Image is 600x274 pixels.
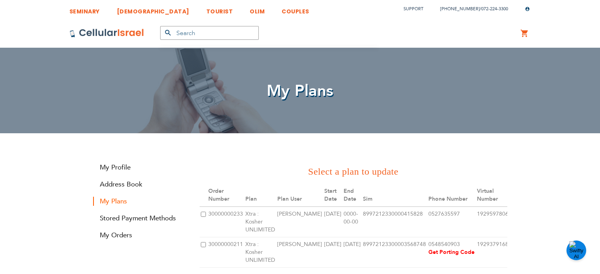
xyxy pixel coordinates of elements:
[93,197,188,206] strong: My Plans
[207,207,244,237] td: 30000000233
[276,207,323,237] td: [PERSON_NAME]
[428,248,475,256] span: Get Porting Code
[440,6,480,12] a: [PHONE_NUMBER]
[476,207,513,237] td: 19295978060
[323,237,342,267] td: [DATE]
[244,184,276,207] th: Plan
[342,184,362,207] th: End Date
[476,237,513,267] td: 19293791683
[117,2,189,17] a: [DEMOGRAPHIC_DATA]
[93,163,188,172] a: My Profile
[342,207,362,237] td: 0000-00-00
[69,28,144,38] img: Cellular Israel Logo
[362,184,427,207] th: Sim
[93,180,188,189] a: Address Book
[404,6,423,12] a: Support
[93,214,188,223] a: Stored Payment Methods
[362,207,427,237] td: 8997212330000415828
[323,207,342,237] td: [DATE]
[481,6,508,12] a: 072-224-3300
[207,237,244,267] td: 30000000211
[160,26,259,40] input: Search
[342,237,362,267] td: [DATE]
[250,2,265,17] a: OLIM
[362,237,427,267] td: 89972123300003568748
[276,237,323,267] td: [PERSON_NAME]
[476,184,513,207] th: Virtual Number
[207,184,244,207] th: Order Number
[200,165,507,178] h3: Select a plan to update
[282,2,309,17] a: COUPLES
[427,184,476,207] th: Phone Number
[93,231,188,240] a: My Orders
[244,207,276,237] td: Xtra : Kosher UNLIMITED
[323,184,342,207] th: Start Date
[206,2,233,17] a: TOURIST
[427,207,476,237] td: 0527635597
[69,2,100,17] a: SEMINARY
[427,237,476,267] td: 0548540903
[244,237,276,267] td: Xtra : Kosher UNLIMITED
[267,80,334,102] span: My Plans
[276,184,323,207] th: Plan User
[432,3,508,15] li: /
